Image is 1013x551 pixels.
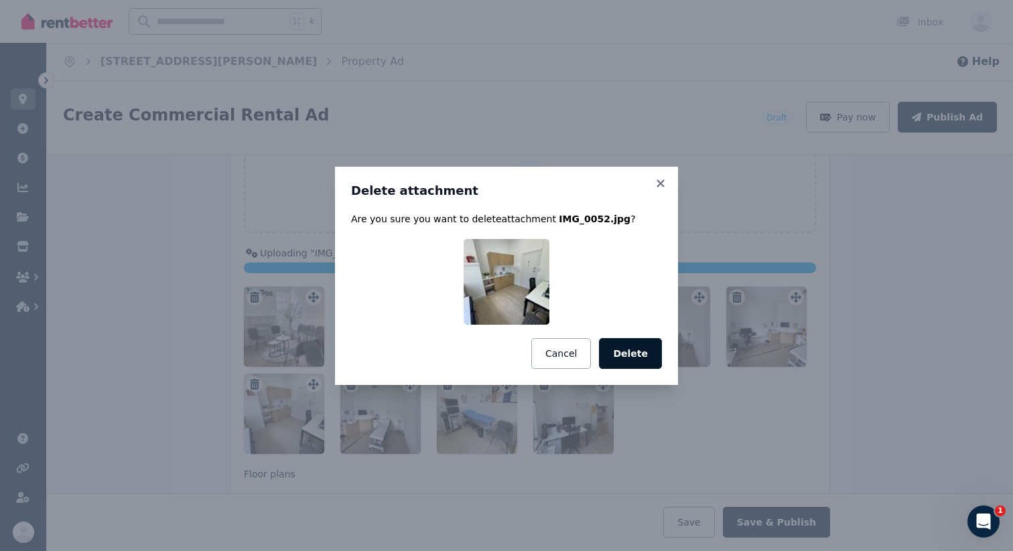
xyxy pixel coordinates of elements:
[995,505,1006,516] span: 1
[967,505,1000,538] iframe: Intercom live chat
[531,338,591,369] button: Cancel
[599,338,662,369] button: Delete
[559,214,630,224] span: IMG_0052.jpg
[351,212,662,226] p: Are you sure you want to delete attachment ?
[464,239,549,325] img: IMG_0052.jpg
[351,183,662,199] h3: Delete attachment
